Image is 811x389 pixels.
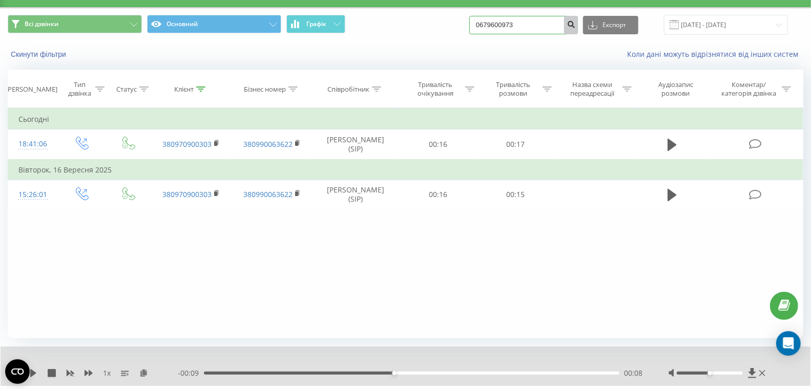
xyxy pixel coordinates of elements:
[116,85,137,94] div: Статус
[327,85,369,94] div: Співробітник
[8,109,803,129] td: Сьогодні
[18,185,47,205] div: 15:26:01
[243,139,293,149] a: 380990063622
[776,331,801,356] div: Open Intercom Messenger
[103,368,111,378] span: 1 x
[306,20,326,28] span: Графік
[8,50,71,59] button: Скинути фільтри
[312,129,399,160] td: [PERSON_NAME] (SIP)
[477,129,555,160] td: 00:17
[67,80,93,98] div: Тип дзвінка
[25,20,58,28] span: Всі дзвінки
[392,371,397,375] div: Accessibility label
[644,80,708,98] div: Аудіозапис розмови
[399,180,477,209] td: 00:16
[486,80,540,98] div: Тривалість розмови
[178,368,204,378] span: - 00:09
[399,129,477,160] td: 00:16
[6,85,57,94] div: [PERSON_NAME]
[162,189,212,199] a: 380970900303
[719,80,779,98] div: Коментар/категорія дзвінка
[5,359,30,384] button: Open CMP widget
[565,80,620,98] div: Назва схеми переадресації
[8,15,142,33] button: Всі дзвінки
[286,15,345,33] button: Графік
[708,371,712,375] div: Accessibility label
[243,189,293,199] a: 380990063622
[625,368,643,378] span: 00:08
[147,15,281,33] button: Основний
[18,134,47,154] div: 18:41:06
[469,16,578,34] input: Пошук за номером
[627,49,803,59] a: Коли дані можуть відрізнятися вiд інших систем
[162,139,212,149] a: 380970900303
[477,180,555,209] td: 00:15
[174,85,194,94] div: Клієнт
[244,85,286,94] div: Бізнес номер
[8,160,803,180] td: Вівторок, 16 Вересня 2025
[408,80,463,98] div: Тривалість очікування
[583,16,638,34] button: Експорт
[312,180,399,209] td: [PERSON_NAME] (SIP)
